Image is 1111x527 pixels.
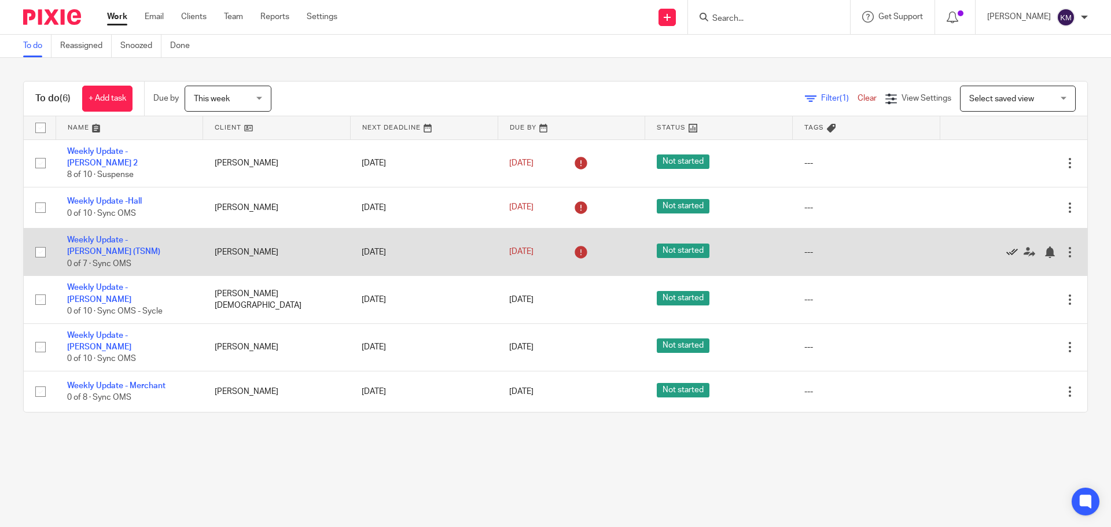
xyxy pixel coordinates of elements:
[858,94,877,102] a: Clear
[509,343,534,351] span: [DATE]
[67,331,131,351] a: Weekly Update - [PERSON_NAME]
[203,187,351,228] td: [PERSON_NAME]
[35,93,71,105] h1: To do
[1057,8,1075,27] img: svg%3E
[657,244,709,258] span: Not started
[350,276,498,323] td: [DATE]
[657,291,709,305] span: Not started
[203,323,351,371] td: [PERSON_NAME]
[23,35,51,57] a: To do
[170,35,198,57] a: Done
[821,94,858,102] span: Filter
[67,209,136,218] span: 0 of 10 · Sync OMS
[120,35,161,57] a: Snoozed
[350,187,498,228] td: [DATE]
[67,171,134,179] span: 8 of 10 · Suspense
[23,9,81,25] img: Pixie
[509,388,534,396] span: [DATE]
[878,13,923,21] span: Get Support
[153,93,179,104] p: Due by
[67,283,131,303] a: Weekly Update - [PERSON_NAME]
[987,11,1051,23] p: [PERSON_NAME]
[804,246,929,258] div: ---
[804,294,929,305] div: ---
[60,35,112,57] a: Reassigned
[224,11,243,23] a: Team
[804,386,929,397] div: ---
[350,323,498,371] td: [DATE]
[203,371,351,412] td: [PERSON_NAME]
[804,202,929,213] div: ---
[657,338,709,353] span: Not started
[1006,246,1024,258] a: Mark as done
[350,229,498,276] td: [DATE]
[67,393,131,401] span: 0 of 8 · Sync OMS
[657,154,709,169] span: Not started
[657,199,709,213] span: Not started
[804,341,929,353] div: ---
[711,14,815,24] input: Search
[67,236,160,256] a: Weekly Update - [PERSON_NAME] (TSNM)
[509,296,534,304] span: [DATE]
[67,260,131,268] span: 0 of 7 · Sync OMS
[181,11,207,23] a: Clients
[67,148,138,167] a: Weekly Update - [PERSON_NAME] 2
[145,11,164,23] a: Email
[350,371,498,412] td: [DATE]
[67,197,142,205] a: Weekly Update -Hall
[804,157,929,169] div: ---
[509,204,534,212] span: [DATE]
[67,307,163,315] span: 0 of 10 · Sync OMS - Sycle
[307,11,337,23] a: Settings
[657,383,709,397] span: Not started
[840,94,849,102] span: (1)
[260,11,289,23] a: Reports
[509,159,534,167] span: [DATE]
[203,276,351,323] td: [PERSON_NAME][DEMOGRAPHIC_DATA]
[82,86,133,112] a: + Add task
[902,94,951,102] span: View Settings
[67,355,136,363] span: 0 of 10 · Sync OMS
[194,95,230,103] span: This week
[969,95,1034,103] span: Select saved view
[203,139,351,187] td: [PERSON_NAME]
[67,382,165,390] a: Weekly Update - Merchant
[107,11,127,23] a: Work
[804,124,824,131] span: Tags
[203,229,351,276] td: [PERSON_NAME]
[509,248,534,256] span: [DATE]
[350,139,498,187] td: [DATE]
[60,94,71,103] span: (6)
